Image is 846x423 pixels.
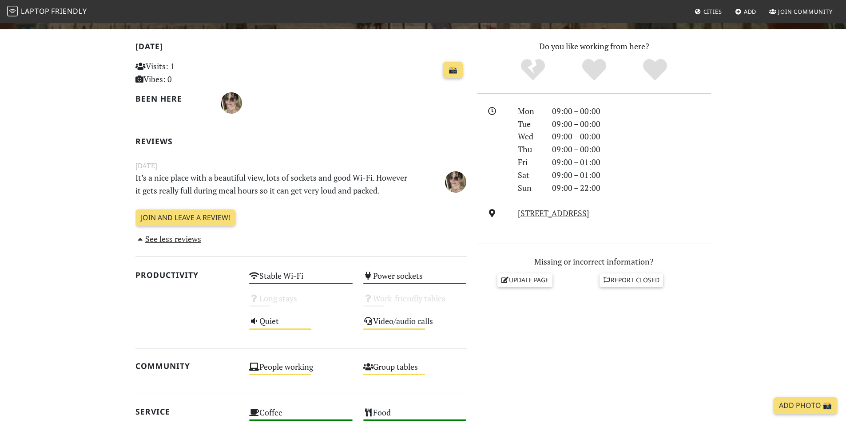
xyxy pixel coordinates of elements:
a: Join and leave a review! [135,210,235,226]
a: Join Community [766,4,836,20]
a: Cities [691,4,726,20]
a: Update page [497,273,552,287]
div: Sun [512,182,546,194]
span: Add [744,8,757,16]
img: LaptopFriendly [7,6,18,16]
div: Video/audio calls [358,314,472,336]
span: Friendly [51,6,87,16]
div: Power sockets [358,269,472,291]
div: Group tables [358,360,472,382]
a: Add [731,4,760,20]
p: It’s a nice place with a beautiful view, lots of sockets and good Wi-Fi. However it gets really f... [130,171,415,197]
div: Thu [512,143,546,156]
div: 09:00 – 22:00 [547,182,716,194]
h2: Community [135,361,239,371]
p: Missing or incorrect information? [477,255,711,268]
img: 4182-leonor.jpg [445,171,466,193]
div: 09:00 – 01:00 [547,169,716,182]
a: See less reviews [135,233,202,244]
span: Leonor Ribeiro [445,175,466,186]
div: Tue [512,118,546,130]
div: Stable Wi-Fi [244,269,358,291]
div: Definitely! [624,58,686,82]
span: Cities [703,8,722,16]
div: Wed [512,130,546,143]
div: Long stays [244,291,358,314]
img: 4182-leonor.jpg [221,92,242,114]
div: 09:00 – 01:00 [547,156,716,169]
h2: Reviews [135,137,467,146]
div: Quiet [244,314,358,336]
div: 09:00 – 00:00 [547,130,716,143]
div: 09:00 – 00:00 [547,118,716,130]
div: Fri [512,156,546,169]
small: [DATE] [130,160,472,171]
a: LaptopFriendly LaptopFriendly [7,4,87,20]
div: Yes [564,58,625,82]
h2: Service [135,407,239,416]
p: Visits: 1 Vibes: 0 [135,60,239,86]
p: Do you like working from here? [477,40,711,53]
div: Work-friendly tables [358,291,472,314]
span: Leonor Ribeiro [221,97,242,107]
div: No [502,58,564,82]
a: 📸 [443,62,463,79]
a: Add Photo 📸 [774,397,837,414]
div: Sat [512,169,546,182]
a: Report closed [600,273,663,287]
div: People working [244,360,358,382]
h2: Productivity [135,270,239,280]
a: [STREET_ADDRESS] [518,208,589,218]
div: 09:00 – 00:00 [547,143,716,156]
div: 09:00 – 00:00 [547,105,716,118]
h2: [DATE] [135,42,467,55]
h2: Been here [135,94,211,103]
span: Join Community [778,8,833,16]
span: Laptop [21,6,50,16]
div: Mon [512,105,546,118]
